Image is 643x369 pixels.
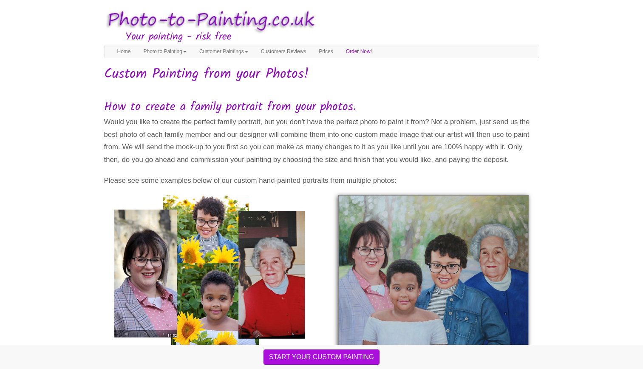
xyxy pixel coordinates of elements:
[111,45,137,58] a: Home
[137,45,193,58] a: Photo to Painting
[312,45,339,58] a: Prices
[114,195,304,355] img: Photos of family members
[338,195,528,355] img: Family portrait painting
[104,174,539,187] p: Please see some examples below of our custom hand-painted portraits from multiple photos:
[263,349,380,365] button: START YOUR CUSTOM PAINTING
[104,116,539,166] p: Would you like to create the perfect family portrait, but you don't have the perfect photo to pai...
[340,45,378,58] a: Order Now!
[193,45,255,58] a: Customer Paintings
[104,67,539,82] h1: Custom Painting from your Photos!
[100,4,317,37] img: Photo to Painting
[255,45,313,58] a: Customers Reviews
[125,31,539,43] h3: Your painting - risk free
[104,101,539,114] h2: How to create a family portrait from your photos.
